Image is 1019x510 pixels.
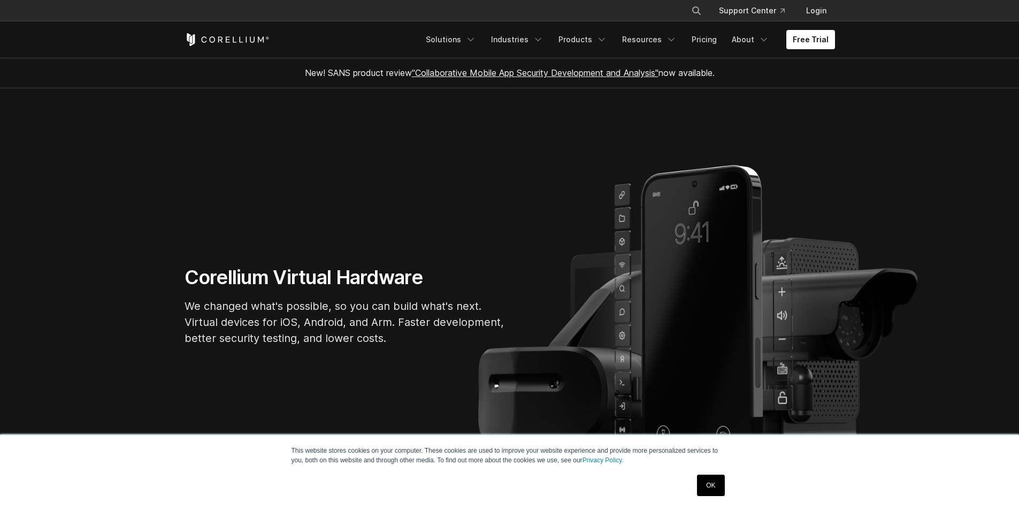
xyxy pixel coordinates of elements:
[419,30,482,49] a: Solutions
[485,30,550,49] a: Industries
[685,30,723,49] a: Pricing
[616,30,683,49] a: Resources
[583,456,624,464] a: Privacy Policy.
[786,30,835,49] a: Free Trial
[412,67,658,78] a: "Collaborative Mobile App Security Development and Analysis"
[678,1,835,20] div: Navigation Menu
[185,298,505,346] p: We changed what's possible, so you can build what's next. Virtual devices for iOS, Android, and A...
[185,265,505,290] h1: Corellium Virtual Hardware
[710,1,793,20] a: Support Center
[697,475,724,496] a: OK
[687,1,706,20] button: Search
[552,30,614,49] a: Products
[798,1,835,20] a: Login
[305,67,715,78] span: New! SANS product review now available.
[725,30,776,49] a: About
[185,33,270,46] a: Corellium Home
[419,30,835,49] div: Navigation Menu
[292,446,728,465] p: This website stores cookies on your computer. These cookies are used to improve your website expe...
